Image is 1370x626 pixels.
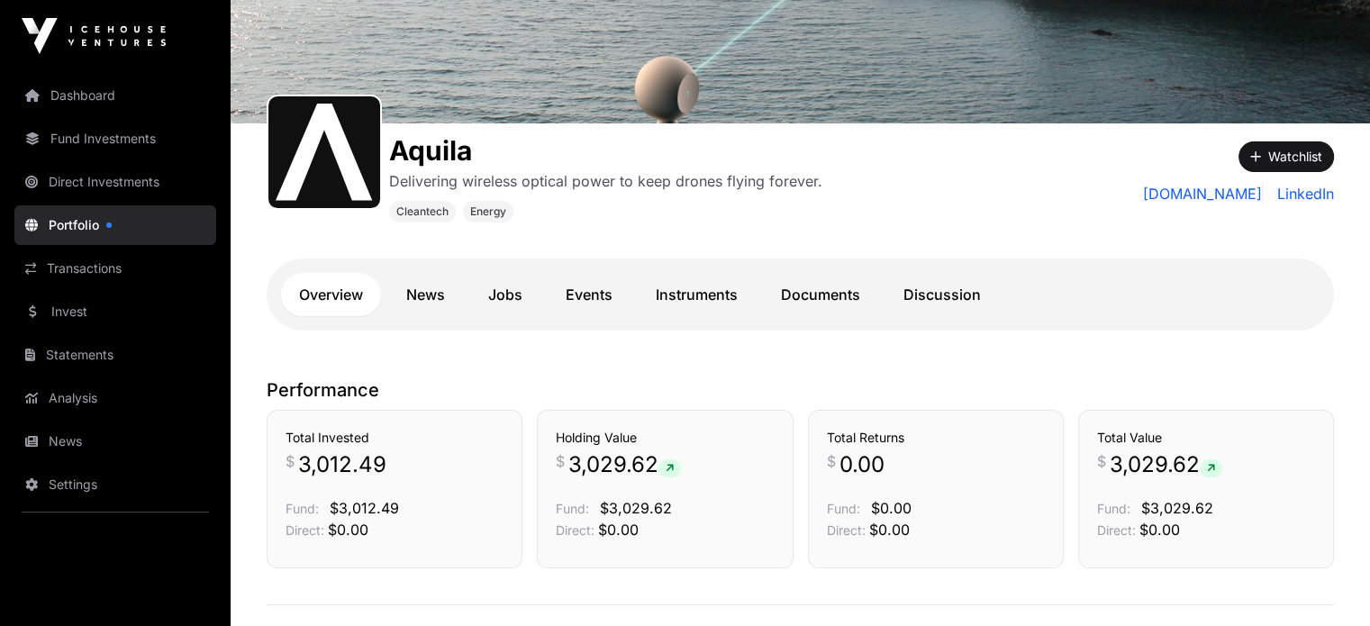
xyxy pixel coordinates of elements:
[556,501,589,516] span: Fund:
[1097,522,1136,538] span: Direct:
[556,450,565,472] span: $
[286,450,295,472] span: $
[763,273,878,316] a: Documents
[388,273,463,316] a: News
[389,134,822,167] h1: Aquila
[598,521,639,539] span: $0.00
[839,450,885,479] span: 0.00
[14,119,216,159] a: Fund Investments
[14,422,216,461] a: News
[22,18,166,54] img: Icehouse Ventures Logo
[1097,450,1106,472] span: $
[298,450,386,479] span: 3,012.49
[330,499,399,517] span: $3,012.49
[470,273,540,316] a: Jobs
[548,273,631,316] a: Events
[389,170,822,192] p: Delivering wireless optical power to keep drones flying forever.
[286,429,504,447] h3: Total Invested
[869,521,910,539] span: $0.00
[1280,540,1370,626] iframe: Chat Widget
[1097,429,1315,447] h3: Total Value
[14,335,216,375] a: Statements
[470,204,506,219] span: Energy
[600,499,672,517] span: $3,029.62
[281,273,381,316] a: Overview
[1110,450,1222,479] span: 3,029.62
[1270,183,1334,204] a: LinkedIn
[14,162,216,202] a: Direct Investments
[556,429,774,447] h3: Holding Value
[1238,141,1334,172] button: Watchlist
[568,450,681,479] span: 3,029.62
[14,249,216,288] a: Transactions
[638,273,756,316] a: Instruments
[396,204,449,219] span: Cleantech
[286,501,319,516] span: Fund:
[556,522,594,538] span: Direct:
[827,429,1045,447] h3: Total Returns
[328,521,368,539] span: $0.00
[281,273,1320,316] nav: Tabs
[267,377,1334,403] p: Performance
[276,104,373,201] img: Aquila-favicon-1.svg
[1143,183,1263,204] a: [DOMAIN_NAME]
[14,76,216,115] a: Dashboard
[14,292,216,331] a: Invest
[1139,521,1180,539] span: $0.00
[827,522,866,538] span: Direct:
[14,378,216,418] a: Analysis
[1141,499,1213,517] span: $3,029.62
[1097,501,1130,516] span: Fund:
[885,273,999,316] a: Discussion
[871,499,912,517] span: $0.00
[827,450,836,472] span: $
[827,501,860,516] span: Fund:
[14,205,216,245] a: Portfolio
[286,522,324,538] span: Direct:
[14,465,216,504] a: Settings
